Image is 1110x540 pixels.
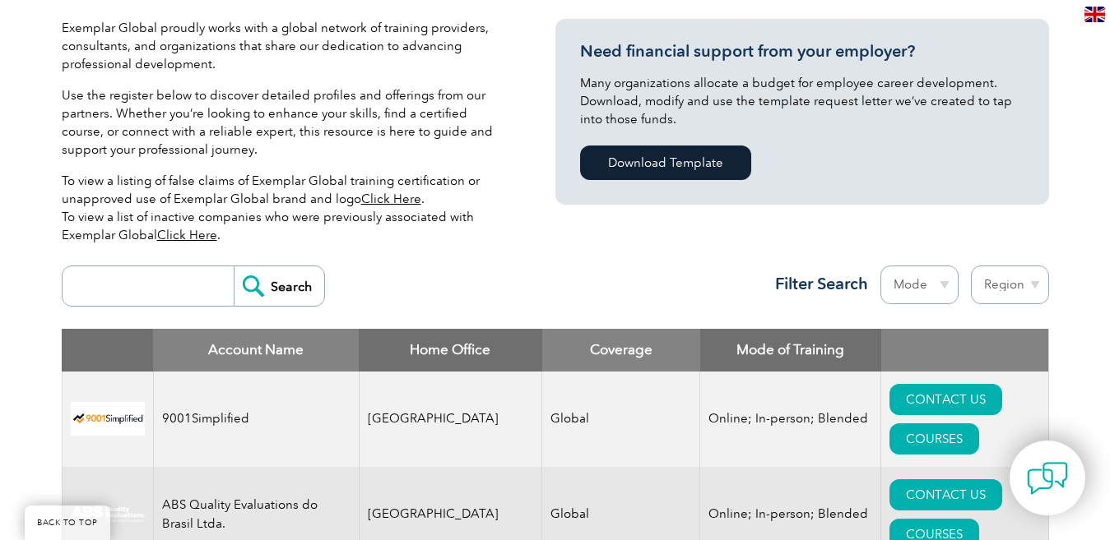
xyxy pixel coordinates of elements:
p: Use the register below to discover detailed profiles and offerings from our partners. Whether you... [62,86,506,159]
td: Global [542,372,700,467]
td: 9001Simplified [153,372,359,467]
p: Many organizations allocate a budget for employee career development. Download, modify and use th... [580,74,1024,128]
a: BACK TO TOP [25,505,110,540]
p: Exemplar Global proudly works with a global network of training providers, consultants, and organ... [62,19,506,73]
a: CONTACT US [889,479,1002,510]
a: COURSES [889,423,979,455]
img: contact-chat.png [1027,458,1068,499]
h3: Filter Search [765,274,868,294]
th: Account Name: activate to sort column descending [153,329,359,372]
h3: Need financial support from your employer? [580,41,1024,62]
img: 37c9c059-616f-eb11-a812-002248153038-logo.png [71,402,145,436]
p: To view a listing of false claims of Exemplar Global training certification or unapproved use of ... [62,172,506,244]
td: [GEOGRAPHIC_DATA] [359,372,542,467]
img: c92924ac-d9bc-ea11-a814-000d3a79823d-logo.jpg [71,505,145,524]
a: Click Here [157,228,217,242]
th: Mode of Training: activate to sort column ascending [700,329,881,372]
th: Home Office: activate to sort column ascending [359,329,542,372]
a: CONTACT US [889,384,1002,415]
a: Click Here [361,192,421,206]
th: Coverage: activate to sort column ascending [542,329,700,372]
th: : activate to sort column ascending [881,329,1048,372]
td: Online; In-person; Blended [700,372,881,467]
a: Download Template [580,145,751,180]
input: Search [234,266,324,306]
img: en [1084,7,1105,22]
